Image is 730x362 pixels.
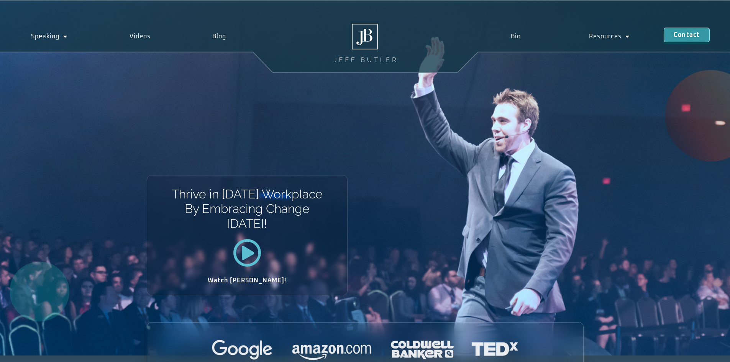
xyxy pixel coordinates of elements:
[476,28,554,45] a: Bio
[555,28,664,45] a: Resources
[674,32,700,38] span: Contact
[171,187,323,231] h1: Thrive in [DATE] Workplace By Embracing Change [DATE]!
[664,28,710,42] a: Contact
[476,28,664,45] nav: Menu
[182,28,258,45] a: Blog
[174,277,320,283] h2: Watch [PERSON_NAME]!
[98,28,182,45] a: Videos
